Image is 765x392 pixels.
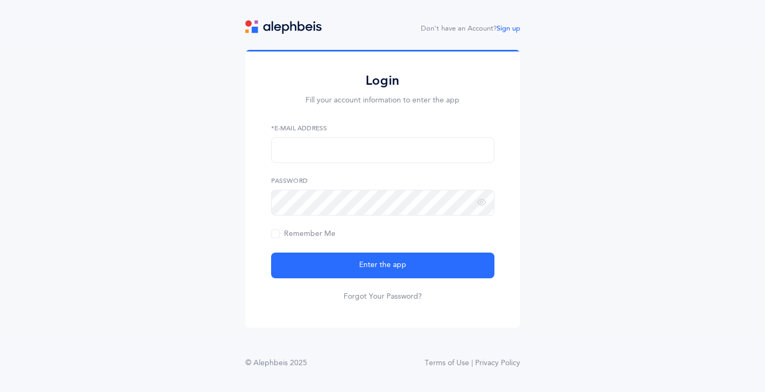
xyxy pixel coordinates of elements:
span: Remember Me [271,230,336,238]
h2: Login [271,72,494,89]
button: Enter the app [271,253,494,278]
a: Forgot Your Password? [344,291,422,302]
a: Sign up [497,25,520,32]
a: Terms of Use | Privacy Policy [425,358,520,369]
img: logo.svg [245,20,322,34]
span: Enter the app [359,260,406,271]
div: © Alephbeis 2025 [245,358,307,369]
p: Fill your account information to enter the app [271,95,494,106]
div: Don't have an Account? [421,24,520,34]
label: Password [271,176,494,186]
label: *E-Mail Address [271,123,494,133]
